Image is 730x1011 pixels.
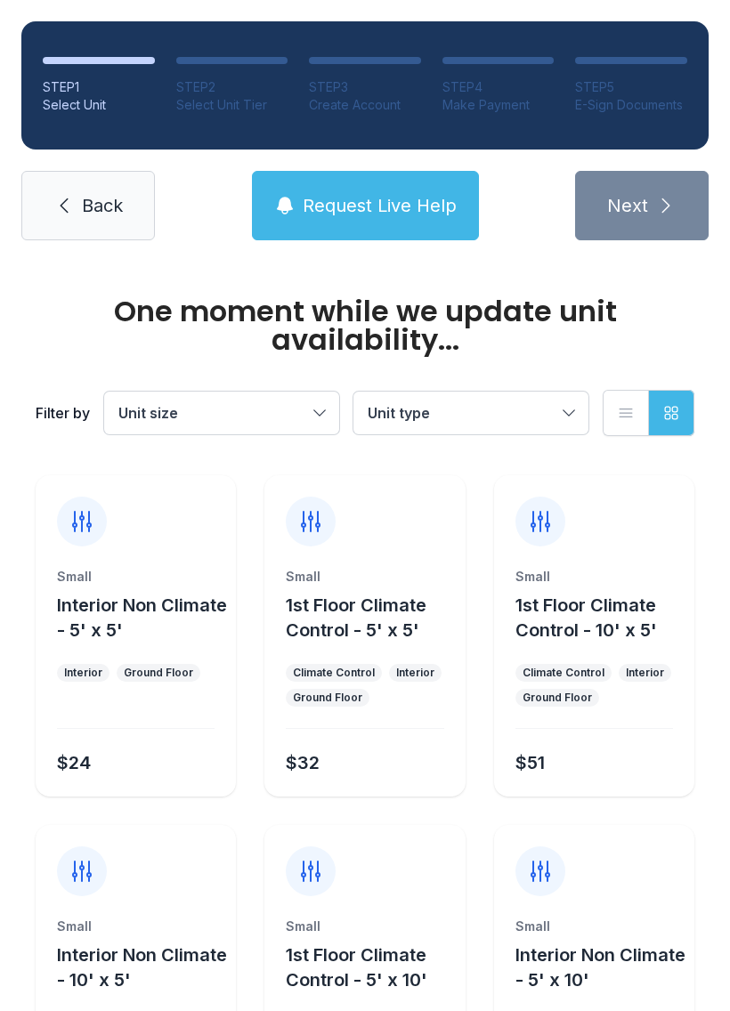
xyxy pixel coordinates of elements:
div: Small [286,918,443,935]
div: Small [57,918,215,935]
span: 1st Floor Climate Control - 5' x 10' [286,944,427,991]
div: $24 [57,750,91,775]
span: Interior Non Climate - 10' x 5' [57,944,227,991]
span: Unit size [118,404,178,422]
div: Ground Floor [523,691,592,705]
span: Request Live Help [303,193,457,218]
div: Climate Control [523,666,604,680]
div: E-Sign Documents [575,96,687,114]
button: Interior Non Climate - 5' x 10' [515,942,687,992]
button: 1st Floor Climate Control - 10' x 5' [515,593,687,643]
div: Ground Floor [124,666,193,680]
div: Small [286,568,443,586]
div: Create Account [309,96,421,114]
div: Small [515,918,673,935]
div: Small [57,568,215,586]
span: 1st Floor Climate Control - 10' x 5' [515,594,657,641]
div: Select Unit [43,96,155,114]
div: STEP 4 [442,78,555,96]
div: $32 [286,750,320,775]
div: Select Unit Tier [176,96,288,114]
span: Unit type [368,404,430,422]
div: Climate Control [293,666,375,680]
button: Unit size [104,392,339,434]
span: Interior Non Climate - 5' x 10' [515,944,685,991]
div: STEP 1 [43,78,155,96]
div: Make Payment [442,96,555,114]
button: 1st Floor Climate Control - 5' x 5' [286,593,458,643]
span: 1st Floor Climate Control - 5' x 5' [286,594,426,641]
div: Filter by [36,402,90,424]
div: $51 [515,750,545,775]
span: Interior Non Climate - 5' x 5' [57,594,227,641]
div: STEP 5 [575,78,687,96]
div: Interior [626,666,664,680]
span: Back [82,193,123,218]
div: STEP 2 [176,78,288,96]
div: Small [515,568,673,586]
div: STEP 3 [309,78,421,96]
span: Next [607,193,648,218]
div: Interior [396,666,434,680]
button: Interior Non Climate - 5' x 5' [57,593,229,643]
button: 1st Floor Climate Control - 5' x 10' [286,942,458,992]
button: Interior Non Climate - 10' x 5' [57,942,229,992]
div: One moment while we update unit availability... [36,297,694,354]
div: Interior [64,666,102,680]
button: Unit type [353,392,588,434]
div: Ground Floor [293,691,362,705]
